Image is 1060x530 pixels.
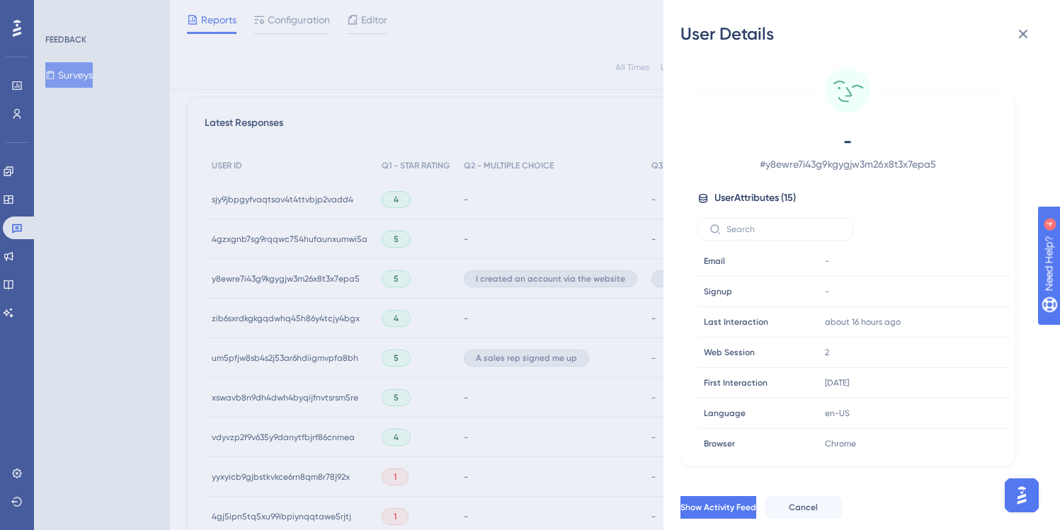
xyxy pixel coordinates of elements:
[825,438,856,449] span: Chrome
[825,255,829,267] span: -
[98,7,103,18] div: 4
[723,130,972,153] span: -
[825,317,901,327] time: about 16 hours ago
[704,408,746,419] span: Language
[33,4,89,21] span: Need Help?
[714,190,796,207] span: User Attributes ( 15 )
[680,502,756,513] span: Show Activity Feed
[825,408,850,419] span: en-US
[704,438,735,449] span: Browser
[825,378,849,388] time: [DATE]
[704,377,768,388] span: First Interaction
[704,255,725,267] span: Email
[704,316,768,328] span: Last Interaction
[680,496,756,519] button: Show Activity Feed
[704,286,732,297] span: Signup
[1001,474,1043,517] iframe: UserGuiding AI Assistant Launcher
[723,156,972,173] span: # y8ewre7i43g9kgygjw3m26x8t3x7epa5
[825,347,829,358] span: 2
[789,502,818,513] span: Cancel
[680,23,1043,45] div: User Details
[825,286,829,297] span: -
[704,347,755,358] span: Web Session
[765,496,842,519] button: Cancel
[726,224,841,234] input: Search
